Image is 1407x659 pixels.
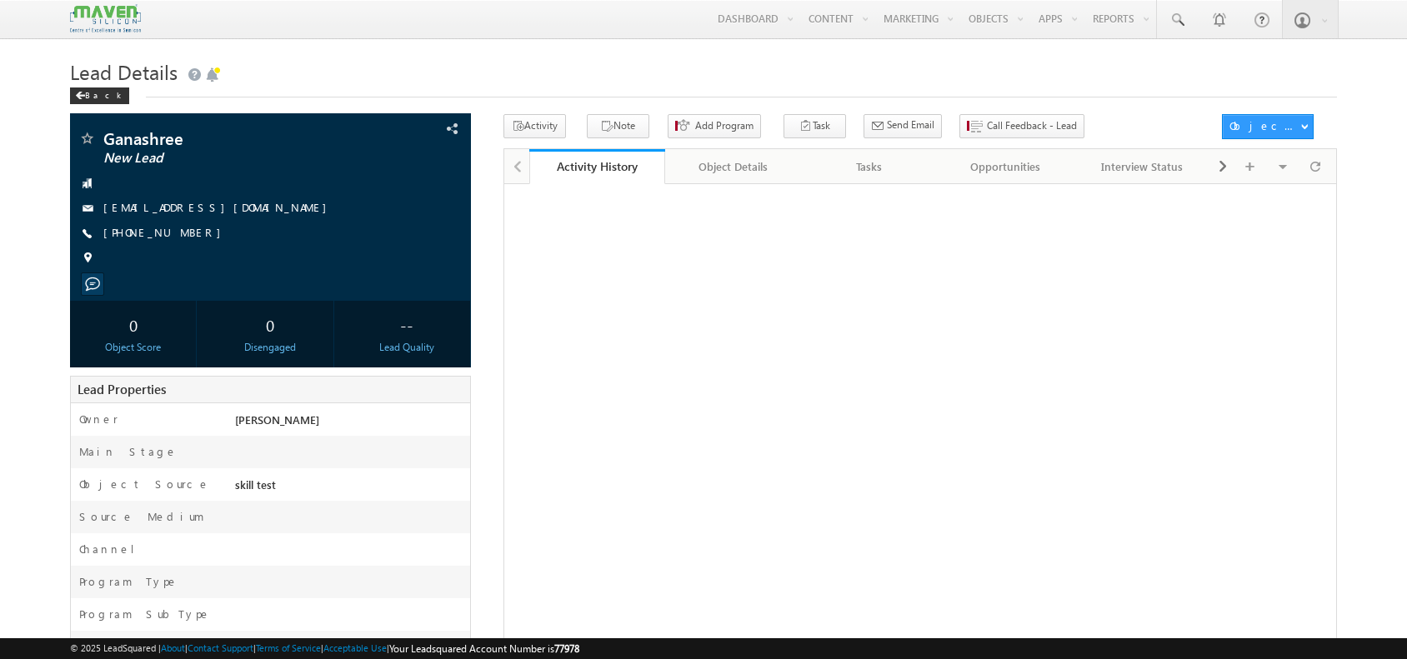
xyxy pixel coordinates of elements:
[587,114,649,138] button: Note
[938,149,1074,184] a: Opportunities
[79,607,211,622] label: Program SubType
[70,87,138,101] a: Back
[103,130,353,147] span: Ganashree
[70,641,579,657] span: © 2025 LeadSquared | | | | |
[70,87,129,104] div: Back
[256,642,321,653] a: Terms of Service
[79,509,204,524] label: Source Medium
[784,114,846,138] button: Task
[323,642,387,653] a: Acceptable Use
[951,157,1059,177] div: Opportunities
[887,117,934,132] span: Send Email
[864,114,942,138] button: Send Email
[1074,149,1211,184] a: Interview Status
[542,158,653,174] div: Activity History
[79,574,178,589] label: Program Type
[79,477,210,492] label: Object Source
[959,114,1084,138] button: Call Feedback - Lead
[70,58,178,85] span: Lead Details
[70,4,140,33] img: Custom Logo
[802,149,939,184] a: Tasks
[74,309,192,340] div: 0
[103,200,335,214] a: [EMAIL_ADDRESS][DOMAIN_NAME]
[103,225,229,242] span: [PHONE_NUMBER]
[815,157,924,177] div: Tasks
[212,340,329,355] div: Disengaged
[103,150,353,167] span: New Lead
[987,118,1077,133] span: Call Feedback - Lead
[665,149,802,184] a: Object Details
[231,477,470,500] div: skill test
[161,642,185,653] a: About
[389,642,579,655] span: Your Leadsquared Account Number is
[678,157,787,177] div: Object Details
[529,149,666,184] a: Activity History
[1229,118,1300,133] div: Object Actions
[348,309,466,340] div: --
[188,642,253,653] a: Contact Support
[503,114,566,138] button: Activity
[348,340,466,355] div: Lead Quality
[79,542,148,557] label: Channel
[212,309,329,340] div: 0
[235,412,319,427] span: [PERSON_NAME]
[78,381,166,397] span: Lead Properties
[79,412,118,427] label: Owner
[1088,157,1196,177] div: Interview Status
[1222,114,1314,139] button: Object Actions
[668,114,761,138] button: Add Program
[554,642,579,655] span: 77978
[695,118,754,133] span: Add Program
[79,444,178,459] label: Main Stage
[74,340,192,355] div: Object Score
